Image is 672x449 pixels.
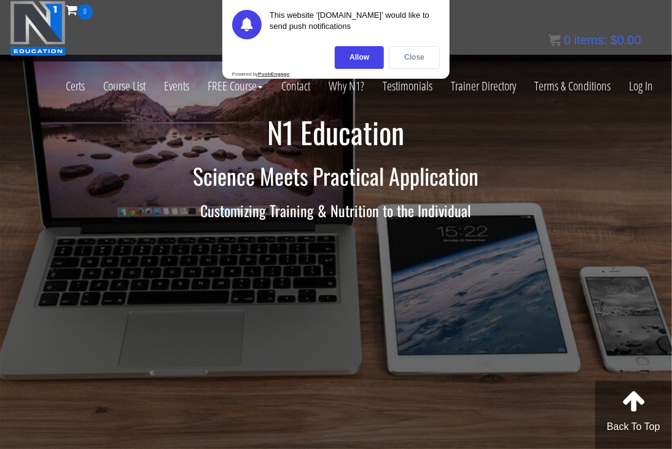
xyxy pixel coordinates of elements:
a: Course List [94,56,155,116]
span: 0 [564,33,571,47]
a: 0 [66,1,93,18]
img: n1-education [10,1,66,56]
div: This website '[DOMAIN_NAME]' would like to send push notifications [270,10,440,39]
a: Trainer Directory [442,56,525,116]
div: Allow [335,46,384,69]
span: $ [611,33,617,47]
img: icon11.png [549,34,561,46]
div: Powered by [232,71,290,77]
strong: PushEngage [258,71,289,77]
a: Events [155,56,198,116]
a: Terms & Conditions [525,56,620,116]
h3: Customizing Training & Nutrition to the Individual [9,202,663,218]
bdi: 0.00 [611,33,641,47]
a: 0 items: $0.00 [549,33,641,47]
a: Certs [57,56,94,116]
span: items: [574,33,607,47]
div: Close [389,46,440,69]
h2: Science Meets Practical Application [9,164,663,188]
a: FREE Course [198,56,272,116]
h1: N1 Education [9,116,663,149]
span: 0 [77,4,93,20]
a: Why N1? [319,56,373,116]
a: Contact [272,56,319,116]
a: Testimonials [373,56,442,116]
a: Log In [620,56,662,116]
